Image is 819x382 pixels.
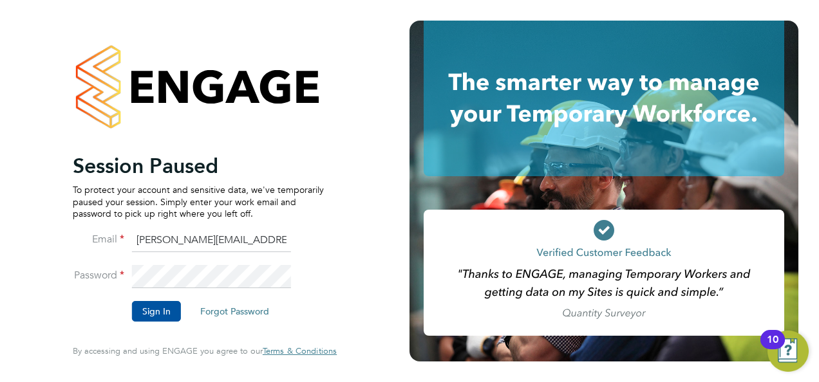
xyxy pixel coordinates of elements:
[73,184,324,219] p: To protect your account and sensitive data, we've temporarily paused your session. Simply enter y...
[73,345,337,356] span: By accessing and using ENGAGE you agree to our
[132,229,291,252] input: Enter your work email...
[132,301,181,322] button: Sign In
[263,346,337,356] a: Terms & Conditions
[767,340,778,356] div: 10
[767,331,809,372] button: Open Resource Center, 10 new notifications
[73,153,324,179] h2: Session Paused
[190,301,279,322] button: Forgot Password
[73,269,124,282] label: Password
[73,233,124,246] label: Email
